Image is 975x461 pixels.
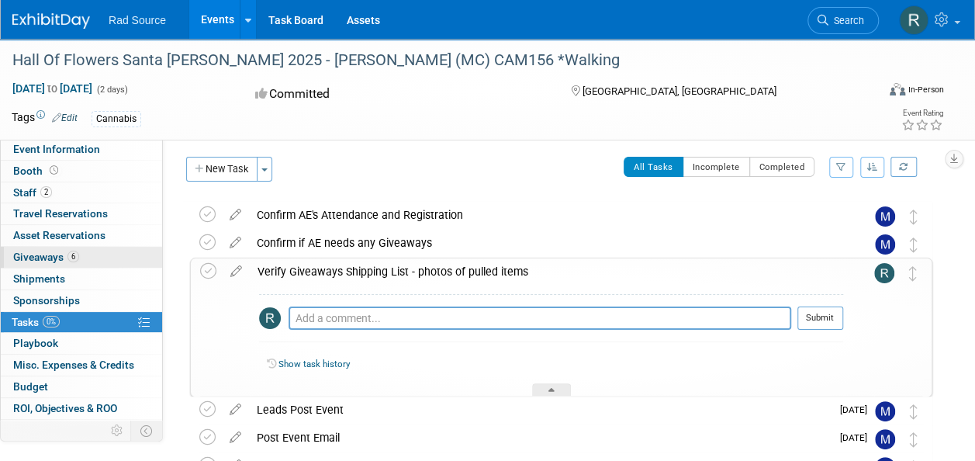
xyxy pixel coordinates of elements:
i: Move task [910,404,918,419]
div: In-Person [908,84,944,95]
div: Confirm if AE needs any Giveaways [249,230,844,256]
a: Travel Reservations [1,203,162,224]
span: 0% [43,316,60,328]
i: Move task [909,266,917,281]
a: Budget [1,376,162,397]
span: Tasks [12,316,60,328]
a: Sponsorships [1,290,162,311]
span: Misc. Expenses & Credits [13,359,134,371]
span: Booth [13,165,61,177]
span: (2 days) [95,85,128,95]
img: Melissa Conboy [875,206,895,227]
a: Misc. Expenses & Credits [1,355,162,376]
div: Post Event Email [249,425,831,451]
span: 6 [67,251,79,262]
span: Travel Reservations [13,207,108,220]
img: Ruth Petitt [259,307,281,329]
a: Giveaways6 [1,247,162,268]
span: 2 [40,186,52,198]
a: Asset Reservations [1,225,162,246]
i: Move task [910,432,918,447]
img: Melissa Conboy [875,401,895,421]
span: Playbook [13,337,58,349]
i: Move task [910,237,918,252]
td: Personalize Event Tab Strip [104,421,131,441]
img: Format-Inperson.png [890,83,905,95]
span: Booth not reserved yet [47,165,61,176]
span: [DATE] [840,432,875,443]
span: Staff [13,186,52,199]
div: Event Format [808,81,944,104]
button: All Tasks [624,157,683,177]
button: Completed [749,157,815,177]
a: Tasks0% [1,312,162,333]
a: Refresh [890,157,917,177]
div: Committed [251,81,546,108]
span: [GEOGRAPHIC_DATA], [GEOGRAPHIC_DATA] [583,85,776,97]
span: to [45,82,60,95]
button: Submit [797,307,843,330]
span: [DATE] [840,404,875,415]
a: ROI, Objectives & ROO [1,398,162,419]
span: Giveaways [13,251,79,263]
i: Move task [910,210,918,224]
button: New Task [186,157,258,182]
span: Search [828,15,864,26]
div: Confirm AE's Attendance and Registration [249,202,844,228]
div: Hall Of Flowers Santa [PERSON_NAME] 2025 - [PERSON_NAME] (MC) CAM156 *Walking [7,47,864,75]
a: Edit [52,113,78,123]
div: Event Rating [901,109,943,117]
a: Booth [1,161,162,182]
a: Shipments [1,269,162,289]
div: Cannabis [92,111,141,127]
a: edit [222,236,249,250]
td: Tags [12,109,78,127]
a: edit [222,403,249,417]
a: edit [222,431,249,445]
a: Show task history [278,359,350,369]
a: Playbook [1,333,162,354]
a: Search [807,7,879,34]
a: Staff2 [1,182,162,203]
span: Sponsorships [13,294,80,307]
span: Budget [13,380,48,393]
img: Melissa Conboy [875,429,895,449]
td: Toggle Event Tabs [131,421,163,441]
span: Shipments [13,272,65,285]
img: Ruth Petitt [874,263,894,283]
span: ROI, Objectives & ROO [13,402,117,414]
span: [DATE] [DATE] [12,81,93,95]
img: Melissa Conboy [875,234,895,255]
img: ExhibitDay [12,13,90,29]
span: Asset Reservations [13,229,105,241]
a: Event Information [1,139,162,160]
div: Leads Post Event [249,397,831,423]
button: Incomplete [683,157,750,177]
a: edit [222,208,249,222]
span: Event Information [13,143,100,155]
div: Verify Giveaways Shipping List - photos of pulled items [250,258,843,285]
img: Ruth Petitt [899,5,928,35]
span: Rad Source [109,14,166,26]
a: edit [223,265,250,279]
